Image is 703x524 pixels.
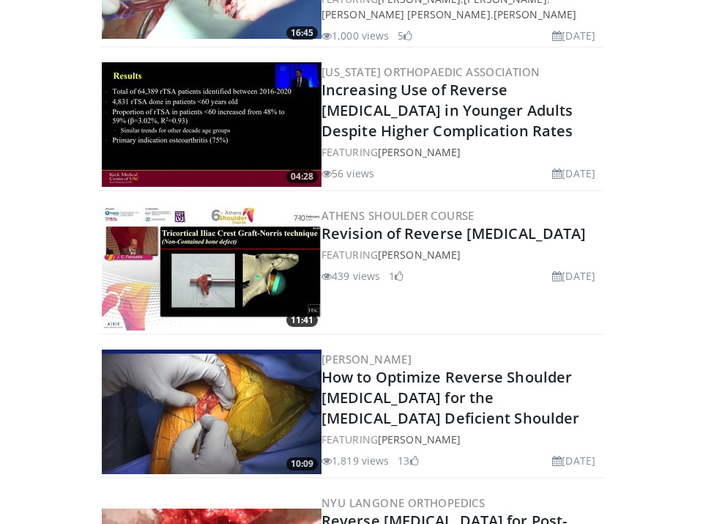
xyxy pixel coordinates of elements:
[286,26,318,40] span: 16:45
[321,367,579,428] a: How to Optimize Reverse Shoulder [MEDICAL_DATA] for the [MEDICAL_DATA] Deficient Shoulder
[286,457,318,471] span: 10:09
[389,268,403,284] li: 1
[378,248,461,262] a: [PERSON_NAME]
[398,28,412,43] li: 5
[286,170,318,183] span: 04:28
[321,7,491,21] a: [PERSON_NAME] [PERSON_NAME]
[321,268,380,284] li: 439 views
[321,495,485,510] a: NYU Langone Orthopedics
[378,145,461,159] a: [PERSON_NAME]
[321,352,412,366] a: [PERSON_NAME]
[494,7,576,21] a: [PERSON_NAME]
[552,453,595,468] li: [DATE]
[552,268,595,284] li: [DATE]
[321,247,601,262] div: FEATURING
[102,350,321,474] img: d84aa8c7-537e-4bdf-acf1-23c7ca74a4c4.300x170_q85_crop-smart_upscale.jpg
[321,166,374,181] li: 56 views
[102,62,321,187] img: e271d2e3-e60b-4c9c-9c0a-4c03d1a02b9e.300x170_q85_crop-smart_upscale.jpg
[321,80,573,141] a: Increasing Use of Reverse [MEDICAL_DATA] in Younger Adults Despite Higher Complication Rates
[321,432,601,447] div: FEATURING
[552,28,595,43] li: [DATE]
[321,144,601,160] div: FEATURING
[102,206,321,331] img: 8ce032bc-f8bf-406b-8732-b2db329b48bd.300x170_q85_crop-smart_upscale.jpg
[321,28,389,43] li: 1,000 views
[321,453,389,468] li: 1,819 views
[102,350,321,474] a: 10:09
[286,314,318,327] span: 11:41
[321,208,475,223] a: Athens Shoulder Course
[321,64,540,79] a: [US_STATE] Orthopaedic Association
[398,453,418,468] li: 13
[552,166,595,181] li: [DATE]
[102,206,321,331] a: 11:41
[102,62,321,187] a: 04:28
[378,432,461,446] a: [PERSON_NAME]
[321,224,586,243] a: Revision of Reverse [MEDICAL_DATA]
